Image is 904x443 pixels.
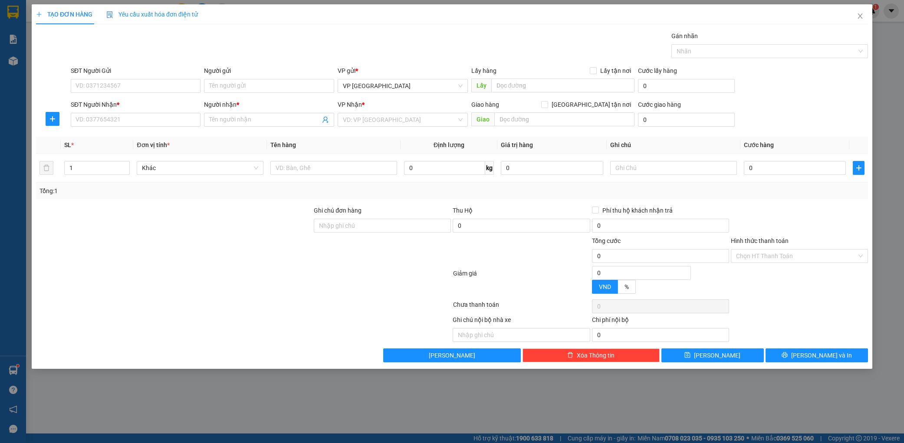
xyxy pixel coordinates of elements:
[766,348,868,362] button: printer[PERSON_NAME] và In
[71,66,201,75] div: SĐT Người Gửi
[791,351,852,360] span: [PERSON_NAME] và In
[453,207,473,214] span: Thu Hộ
[501,141,533,148] span: Giá trị hàng
[523,348,660,362] button: deleteXóa Thông tin
[638,101,681,108] label: Cước giao hàng
[848,4,872,29] button: Close
[853,164,864,171] span: plus
[485,161,494,175] span: kg
[491,79,634,92] input: Dọc đường
[429,351,475,360] span: [PERSON_NAME]
[638,67,677,74] label: Cước lấy hàng
[322,116,329,123] span: user-add
[64,141,71,148] span: SL
[71,100,201,109] div: SĐT Người Nhận
[597,66,634,75] span: Lấy tận nơi
[270,141,296,148] span: Tên hàng
[607,137,740,154] th: Ghi chú
[270,161,397,175] input: VD: Bàn, Ghế
[744,141,774,148] span: Cước hàng
[343,79,463,92] span: VP Mỹ Đình
[471,79,491,92] span: Lấy
[731,237,789,244] label: Hình thức thanh toán
[577,351,615,360] span: Xóa Thông tin
[501,161,603,175] input: 0
[453,315,590,328] div: Ghi chú nội bộ nhà xe
[684,352,690,359] span: save
[548,100,634,109] span: [GEOGRAPHIC_DATA] tận nơi
[46,112,59,126] button: plus
[36,11,92,18] span: TẠO ĐƠN HÀNG
[638,113,735,127] input: Cước giao hàng
[471,101,499,108] span: Giao hàng
[453,328,590,342] input: Nhập ghi chú
[782,352,788,359] span: printer
[452,300,591,315] div: Chưa thanh toán
[39,161,53,175] button: delete
[471,112,494,126] span: Giao
[434,141,464,148] span: Định lượng
[610,161,737,175] input: Ghi Chú
[471,67,496,74] span: Lấy hàng
[567,352,573,359] span: delete
[694,351,740,360] span: [PERSON_NAME]
[592,237,621,244] span: Tổng cước
[592,315,729,328] div: Chi phí nội bộ
[671,33,698,39] label: Gán nhãn
[383,348,520,362] button: [PERSON_NAME]
[494,112,634,126] input: Dọc đường
[204,66,334,75] div: Người gửi
[625,283,629,290] span: %
[599,206,676,215] span: Phí thu hộ khách nhận trả
[338,66,468,75] div: VP gửi
[857,13,864,20] span: close
[661,348,764,362] button: save[PERSON_NAME]
[106,11,198,18] span: Yêu cầu xuất hóa đơn điện tử
[314,219,451,233] input: Ghi chú đơn hàng
[452,269,591,298] div: Giảm giá
[39,186,349,196] div: Tổng: 1
[46,115,59,122] span: plus
[338,101,362,108] span: VP Nhận
[204,100,334,109] div: Người nhận
[599,283,611,290] span: VND
[36,11,42,17] span: plus
[137,141,169,148] span: Đơn vị tính
[106,11,113,18] img: icon
[314,207,362,214] label: Ghi chú đơn hàng
[142,161,258,174] span: Khác
[638,79,735,93] input: Cước lấy hàng
[853,161,865,175] button: plus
